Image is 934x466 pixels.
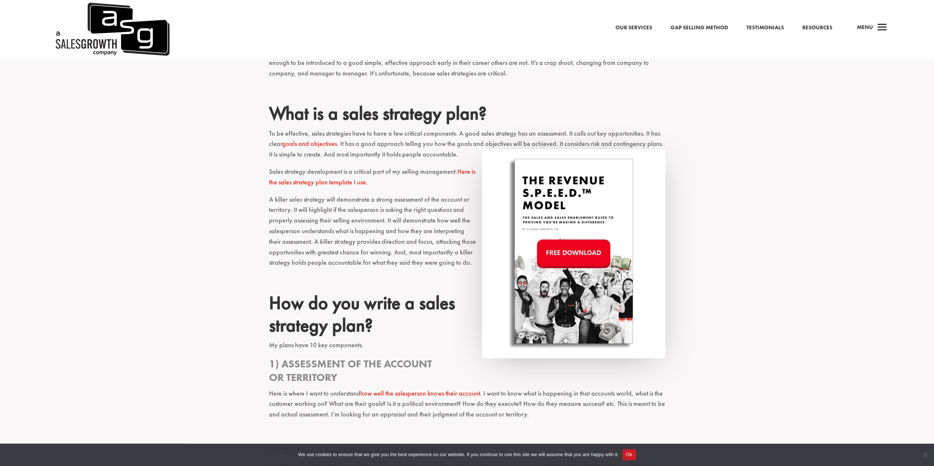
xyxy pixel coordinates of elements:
[282,139,337,148] a: goals and objectives
[269,357,665,388] h3: 1) Assessment of the account or territory
[269,102,665,128] h2: What is a sales strategy plan?
[269,194,665,275] p: A killer sales strategy will demonstrate a strong assessment of the account or territory. It will...
[269,128,665,166] p: To be effective, sales strategies have to have a few critical components. A good sales strategy h...
[921,451,928,458] span: No
[298,451,618,458] span: We use cookies to ensure that we give you the best experience on our website. If you continue to ...
[857,23,873,31] span: Menu
[269,340,665,357] p: My plans have 10 key components.
[269,166,665,194] p: Sales strategy development is a critical part of my selling management.
[360,389,480,397] a: how well the salesperson knows their account
[269,388,665,426] p: Here is where I want to understand . I want to know what is happening in that accounts world, wha...
[802,23,832,33] a: Resources
[615,23,652,33] a: Our Services
[670,23,728,33] a: Gap Selling Method
[875,21,889,35] span: a
[269,292,665,340] h2: How do you write a sales strategy plan?
[622,449,636,460] button: Ok
[746,23,784,33] a: Testimonials
[269,167,475,186] a: Here is the sales strategy plan template I use.
[482,149,665,358] img: a promotional cover for "The Revenue S.P.E.E.D.™ Model," described as a sales and sales enablemen...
